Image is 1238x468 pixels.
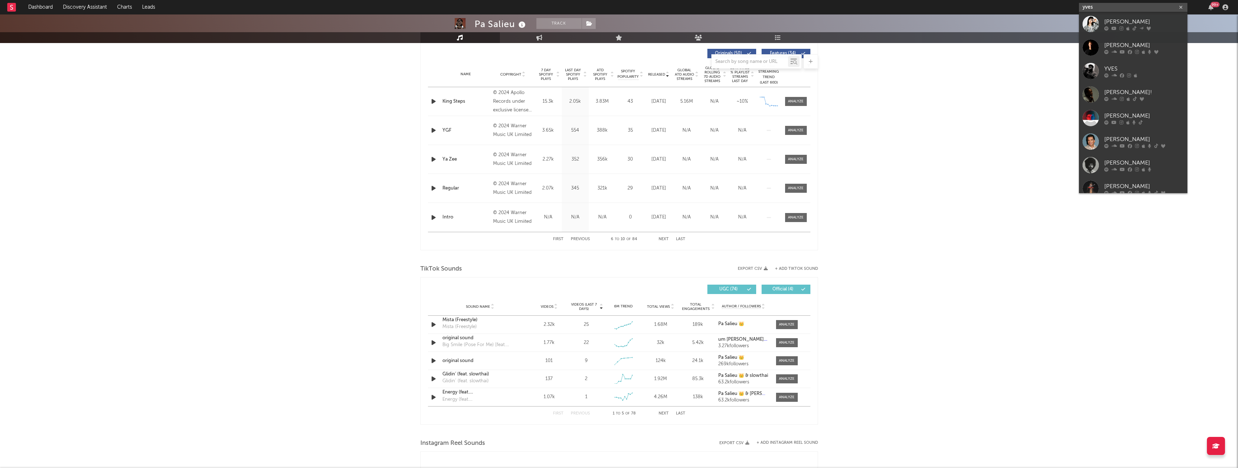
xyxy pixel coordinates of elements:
[541,305,553,309] span: Videos
[730,66,750,83] span: Estimated % Playlist Streams Last Day
[585,357,588,365] div: 9
[674,98,699,105] div: 5.16M
[493,209,532,226] div: © 2024 Warner Music UK Limiited
[718,322,768,327] a: Pa Salieu 👑
[466,305,490,309] span: Sound Name
[564,127,587,134] div: 554
[442,378,489,385] div: Glidin’ (feat. slowthai)
[584,339,589,346] div: 22
[718,362,768,367] div: 269k followers
[591,185,614,192] div: 321k
[617,69,639,80] span: Spotify Popularity
[493,151,532,168] div: © 2024 Warner Music UK Limiited
[757,441,818,445] button: + Add Instagram Reel Sound
[648,72,665,77] span: Released
[730,98,754,105] div: ~ 10 %
[762,285,810,294] button: Official(4)
[536,185,560,192] div: 2.07k
[659,237,669,241] button: Next
[564,156,587,163] div: 352
[1079,36,1187,59] a: [PERSON_NAME]
[722,304,761,309] span: Author / Followers
[1079,83,1187,106] a: [PERSON_NAME]!
[1104,88,1184,97] div: [PERSON_NAME]!
[442,371,518,378] a: Glidin’ (feat. slowthai)
[644,339,677,346] div: 32k
[730,214,754,221] div: N/A
[702,127,727,134] div: N/A
[674,156,699,163] div: N/A
[607,304,640,309] div: 6M Trend
[1079,130,1187,153] a: [PERSON_NAME]
[532,393,566,401] div: 1.07k
[442,396,518,403] div: Energy (feat. [GEOGRAPHIC_DATA])
[442,98,490,105] div: King Steps
[681,339,715,346] div: 5.42k
[616,412,620,415] span: to
[442,357,518,365] a: original sound
[1079,3,1187,12] input: Search for artists
[536,214,560,221] div: N/A
[718,355,768,360] a: Pa Salieu 👑
[718,373,768,378] strong: Pa Salieu 👑 & slowthai
[564,68,583,81] span: Last Day Spotify Plays
[532,321,566,328] div: 2.32k
[442,185,490,192] a: Regular
[712,59,788,65] input: Search by song name or URL
[674,127,699,134] div: N/A
[644,393,677,401] div: 4.26M
[676,412,685,416] button: Last
[1211,2,1220,7] div: 99 +
[1104,135,1184,144] div: [PERSON_NAME]
[758,64,780,85] div: Global Streaming Trend (Last 60D)
[1104,111,1184,120] div: [PERSON_NAME]
[647,98,671,105] div: [DATE]
[1104,17,1184,26] div: [PERSON_NAME]
[707,49,756,58] button: Originals(50)
[585,375,587,383] div: 2
[1079,177,1187,200] a: [PERSON_NAME]
[1104,182,1184,191] div: [PERSON_NAME]
[766,51,800,56] span: Features ( 34 )
[647,185,671,192] div: [DATE]
[702,156,727,163] div: N/A
[585,393,587,401] div: 1
[730,156,754,163] div: N/A
[532,339,566,346] div: 1.77k
[1079,12,1187,36] a: [PERSON_NAME]
[1079,106,1187,130] a: [PERSON_NAME]
[536,127,560,134] div: 3.65k
[1104,41,1184,50] div: [PERSON_NAME]
[442,156,490,163] div: Ya Zee
[442,323,477,331] div: Mista (Freestyle)
[536,18,582,29] button: Track
[615,238,619,241] span: to
[553,237,564,241] button: First
[712,287,745,292] span: UGC ( 74 )
[647,214,671,221] div: [DATE]
[674,68,694,81] span: Global ATD Audio Streams
[625,412,630,415] span: of
[536,68,556,81] span: 7 Day Spotify Plays
[718,380,768,385] div: 63.2k followers
[730,185,754,192] div: N/A
[442,316,518,324] a: Mista (Freestyle)
[493,122,532,139] div: © 2024 Warner Music UK Limiited
[718,337,775,342] strong: um [PERSON_NAME]🥹🩷
[681,375,715,383] div: 85.3k
[618,185,643,192] div: 29
[718,373,768,378] a: Pa Salieu 👑 & slowthai
[591,156,614,163] div: 356k
[618,127,643,134] div: 35
[442,127,490,134] a: YGF
[644,321,677,328] div: 1.68M
[762,49,810,58] button: Features(34)
[718,391,768,396] a: Pa Salieu 👑 & [PERSON_NAME]
[749,441,818,445] div: + Add Instagram Reel Sound
[768,267,818,271] button: + Add TikTok Sound
[702,98,727,105] div: N/A
[718,391,787,396] strong: Pa Salieu 👑 & [PERSON_NAME]
[553,412,564,416] button: First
